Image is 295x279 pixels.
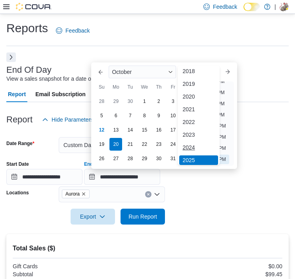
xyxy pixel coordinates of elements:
[6,75,123,83] div: View a sales snapshot for a date or date range.
[154,191,160,198] button: Open list of options
[6,52,16,62] button: Next
[124,152,136,165] div: day-28
[145,191,151,198] button: Clear input
[152,138,165,151] div: day-23
[84,169,160,185] input: Press the down key to enter a popover containing a calendar. Press the escape key to close the po...
[179,105,218,114] div: 2021
[53,23,93,39] a: Feedback
[13,271,146,277] div: Subtotal
[95,95,108,108] div: day-28
[274,2,276,12] p: |
[179,92,218,101] div: 2020
[75,209,110,225] span: Export
[179,130,218,139] div: 2023
[6,161,29,167] label: Start Date
[8,86,26,102] span: Report
[149,271,282,277] div: $99.45
[221,66,234,78] button: Next month
[179,79,218,89] div: 2019
[6,115,33,124] h3: Report
[6,140,34,147] label: Date Range
[124,124,136,136] div: day-14
[167,124,179,136] div: day-17
[16,3,52,11] img: Cova
[138,152,151,165] div: day-29
[6,20,48,36] h1: Reports
[167,152,179,165] div: day-31
[95,109,108,122] div: day-5
[71,209,115,225] button: Export
[35,86,86,102] span: Email Subscription
[179,117,218,127] div: 2022
[124,81,136,93] div: Tu
[152,81,165,93] div: Th
[95,124,108,136] div: day-12
[6,169,82,185] input: Press the down key to open a popover containing a calendar.
[152,152,165,165] div: day-30
[138,81,151,93] div: We
[109,124,122,136] div: day-13
[167,138,179,151] div: day-24
[95,81,108,93] div: Su
[124,109,136,122] div: day-7
[128,213,157,221] span: Run Report
[62,190,90,198] span: Aurora
[179,155,218,165] div: 2025
[109,109,122,122] div: day-6
[81,192,86,196] button: Remove Aurora from selection in this group
[167,109,179,122] div: day-10
[279,2,289,12] div: Hellen Gladue
[65,27,90,35] span: Feedback
[124,95,136,108] div: day-30
[109,66,176,78] div: Button. Open the month selector. October is currently selected.
[213,3,237,11] span: Feedback
[179,66,218,76] div: 2018
[243,3,260,11] input: Dark Mode
[39,112,96,128] button: Hide Parameters
[84,161,105,167] label: End Date
[167,95,179,108] div: day-3
[152,109,165,122] div: day-9
[109,138,122,151] div: day-20
[109,152,122,165] div: day-27
[124,138,136,151] div: day-21
[65,190,80,198] span: Aurora
[138,138,151,151] div: day-22
[52,116,93,124] span: Hide Parameters
[94,66,107,78] button: Previous Month
[149,263,282,269] div: $0.00
[138,124,151,136] div: day-15
[13,263,146,269] div: Gift Cards
[109,81,122,93] div: Mo
[94,94,194,166] div: October, 2025
[138,109,151,122] div: day-8
[95,138,108,151] div: day-19
[95,152,108,165] div: day-26
[6,190,29,196] label: Locations
[6,65,52,75] h3: End Of Day
[167,81,179,93] div: Fr
[13,244,282,253] h2: Total Sales ($)
[109,95,122,108] div: day-29
[112,69,132,75] span: October
[59,137,165,153] button: Custom Date
[179,143,218,152] div: 2024
[152,124,165,136] div: day-16
[138,95,151,108] div: day-1
[152,95,165,108] div: day-2
[121,209,165,225] button: Run Report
